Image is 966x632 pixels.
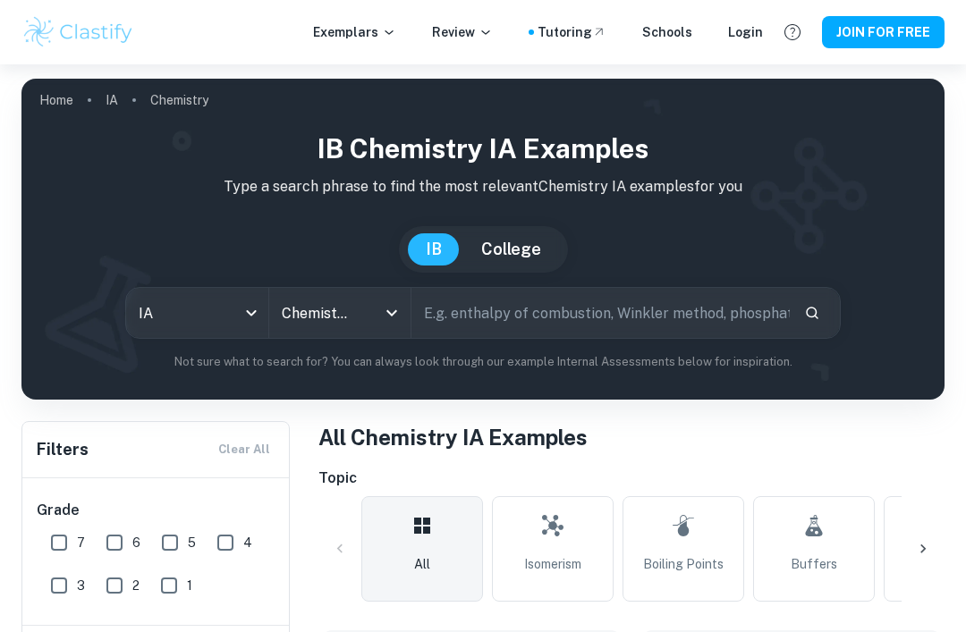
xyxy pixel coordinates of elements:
h1: All Chemistry IA Examples [318,421,945,453]
span: Isomerism [524,554,581,574]
button: Search [797,298,827,328]
span: Boiling Points [643,554,724,574]
a: Tutoring [538,22,606,42]
input: E.g. enthalpy of combustion, Winkler method, phosphate and temperature... [411,288,790,338]
p: Type a search phrase to find the most relevant Chemistry IA examples for you [36,176,930,198]
button: IB [408,233,460,265]
h6: Filters [37,437,89,462]
a: Schools [642,22,692,42]
h6: Grade [37,500,276,521]
img: profile cover [21,79,945,400]
a: Home [39,88,73,113]
p: Review [432,22,493,42]
span: 7 [77,533,85,552]
button: JOIN FOR FREE [822,16,945,48]
span: 5 [188,533,196,552]
button: College [463,233,559,265]
span: 6 [132,533,140,552]
button: Help and Feedback [777,17,808,47]
div: IA [126,288,268,338]
h6: Topic [318,468,945,489]
a: IA [106,88,118,113]
span: 2 [132,576,140,595]
span: Buffers [791,554,837,574]
span: 1 [187,576,192,595]
p: Exemplars [313,22,396,42]
p: Chemistry [150,90,208,110]
img: Clastify logo [21,14,135,50]
h1: IB Chemistry IA examples [36,129,930,169]
a: Login [728,22,763,42]
p: Not sure what to search for? You can always look through our example Internal Assessments below f... [36,353,930,371]
span: 3 [77,576,85,595]
span: 4 [243,533,252,552]
button: Open [379,300,404,325]
span: All [414,554,430,574]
